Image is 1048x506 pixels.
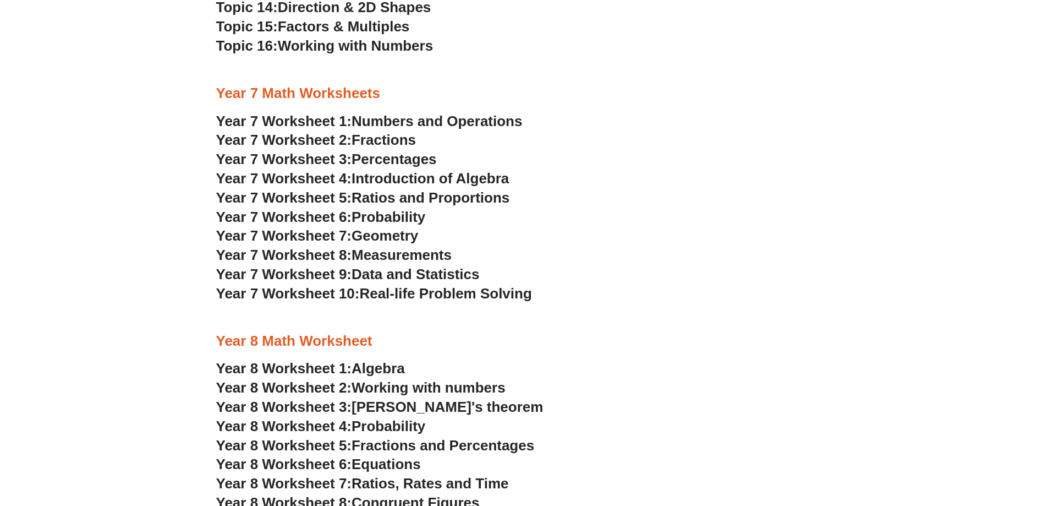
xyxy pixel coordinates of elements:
[216,266,480,282] a: Year 7 Worksheet 9:Data and Statistics
[352,247,452,263] span: Measurements
[352,418,425,434] span: Probability
[352,360,405,377] span: Algebra
[216,379,506,396] a: Year 8 Worksheet 2:Working with numbers
[352,189,509,206] span: Ratios and Proportions
[216,227,352,244] span: Year 7 Worksheet 7:
[216,151,437,167] a: Year 7 Worksheet 3:Percentages
[216,18,410,35] a: Topic 15:Factors & Multiples
[216,209,352,225] span: Year 7 Worksheet 6:
[352,399,543,415] span: [PERSON_NAME]'s theorem
[216,18,278,35] span: Topic 15:
[216,360,352,377] span: Year 8 Worksheet 1:
[216,332,832,351] h3: Year 8 Math Worksheet
[359,285,531,302] span: Real-life Problem Solving
[216,37,278,54] span: Topic 16:
[216,285,360,302] span: Year 7 Worksheet 10:
[216,84,832,103] h3: Year 7 Math Worksheets
[216,418,352,434] span: Year 8 Worksheet 4:
[216,266,352,282] span: Year 7 Worksheet 9:
[216,285,532,302] a: Year 7 Worksheet 10:Real-life Problem Solving
[278,18,410,35] span: Factors & Multiples
[216,227,419,244] a: Year 7 Worksheet 7:Geometry
[216,475,352,492] span: Year 8 Worksheet 7:
[352,170,509,187] span: Introduction of Algebra
[216,475,509,492] a: Year 8 Worksheet 7:Ratios, Rates and Time
[352,475,508,492] span: Ratios, Rates and Time
[216,170,509,187] a: Year 7 Worksheet 4:Introduction of Algebra
[216,379,352,396] span: Year 8 Worksheet 2:
[216,456,352,472] span: Year 8 Worksheet 6:
[216,189,352,206] span: Year 7 Worksheet 5:
[216,437,535,454] a: Year 8 Worksheet 5:Fractions and Percentages
[216,132,416,148] a: Year 7 Worksheet 2:Fractions
[352,266,480,282] span: Data and Statistics
[865,382,1048,506] iframe: Chat Widget
[216,132,352,148] span: Year 7 Worksheet 2:
[352,113,522,129] span: Numbers and Operations
[352,456,421,472] span: Equations
[216,456,421,472] a: Year 8 Worksheet 6:Equations
[352,227,418,244] span: Geometry
[216,247,352,263] span: Year 7 Worksheet 8:
[278,37,433,54] span: Working with Numbers
[216,189,510,206] a: Year 7 Worksheet 5:Ratios and Proportions
[216,399,544,415] a: Year 8 Worksheet 3:[PERSON_NAME]'s theorem
[216,418,426,434] a: Year 8 Worksheet 4:Probability
[352,209,425,225] span: Probability
[352,132,416,148] span: Fractions
[216,209,426,225] a: Year 7 Worksheet 6:Probability
[352,151,437,167] span: Percentages
[216,151,352,167] span: Year 7 Worksheet 3:
[216,113,523,129] a: Year 7 Worksheet 1:Numbers and Operations
[216,170,352,187] span: Year 7 Worksheet 4:
[352,379,506,396] span: Working with numbers
[216,113,352,129] span: Year 7 Worksheet 1:
[216,437,352,454] span: Year 8 Worksheet 5:
[216,399,352,415] span: Year 8 Worksheet 3:
[216,360,405,377] a: Year 8 Worksheet 1:Algebra
[216,247,452,263] a: Year 7 Worksheet 8:Measurements
[352,437,534,454] span: Fractions and Percentages
[216,37,434,54] a: Topic 16:Working with Numbers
